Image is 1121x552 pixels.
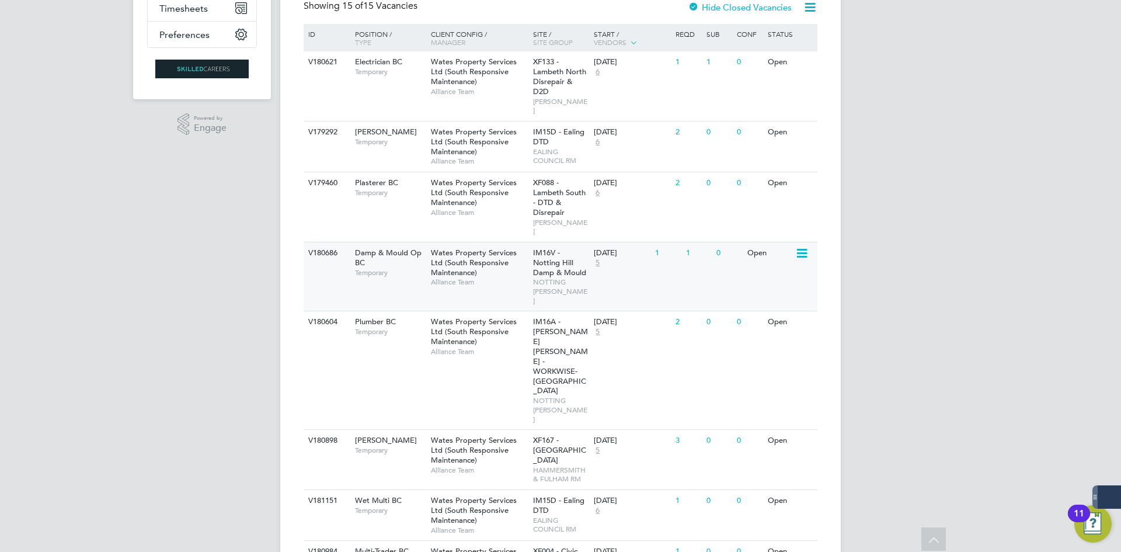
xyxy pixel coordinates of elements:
[704,51,734,73] div: 1
[355,327,425,336] span: Temporary
[594,67,601,77] span: 6
[533,495,584,515] span: IM15D - Ealing DTD
[673,490,703,512] div: 1
[734,121,764,143] div: 0
[148,22,256,47] button: Preferences
[431,37,465,47] span: Manager
[431,435,517,465] span: Wates Property Services Ltd (South Responsive Maintenance)
[594,258,601,268] span: 5
[305,490,346,512] div: V181151
[355,446,425,455] span: Temporary
[594,137,601,147] span: 6
[431,127,517,157] span: Wates Property Services Ltd (South Responsive Maintenance)
[355,435,417,445] span: [PERSON_NAME]
[431,57,517,86] span: Wates Property Services Ltd (South Responsive Maintenance)
[355,268,425,277] span: Temporary
[431,466,527,475] span: Alliance Team
[533,127,584,147] span: IM15D - Ealing DTD
[734,490,764,512] div: 0
[744,242,795,264] div: Open
[147,60,257,78] a: Go to home page
[765,51,816,73] div: Open
[194,123,227,133] span: Engage
[533,178,586,217] span: XF088 - Lambeth South - DTD & Disrepair
[594,37,626,47] span: Vendors
[533,277,589,305] span: NOTTING [PERSON_NAME]
[305,242,346,264] div: V180686
[765,121,816,143] div: Open
[431,87,527,96] span: Alliance Team
[734,311,764,333] div: 0
[355,506,425,515] span: Temporary
[155,60,249,78] img: skilledcareers-logo-retina.png
[765,172,816,194] div: Open
[355,37,371,47] span: Type
[431,347,527,356] span: Alliance Team
[533,147,589,165] span: EALING COUNCIL RM
[1074,505,1112,543] button: Open Resource Center, 11 new notifications
[594,327,601,337] span: 5
[305,121,346,143] div: V179292
[431,277,527,287] span: Alliance Team
[734,430,764,452] div: 0
[355,495,402,505] span: Wet Multi BC
[355,57,402,67] span: Electrician BC
[533,466,589,484] span: HAMMERSMITH & FULHAM RM
[533,435,586,465] span: XF167 - [GEOGRAPHIC_DATA]
[704,121,734,143] div: 0
[305,51,346,73] div: V180621
[765,311,816,333] div: Open
[194,113,227,123] span: Powered by
[1074,513,1084,529] div: 11
[355,137,425,147] span: Temporary
[734,24,764,44] div: Conf
[594,317,670,327] div: [DATE]
[533,37,573,47] span: Site Group
[431,526,527,535] span: Alliance Team
[431,178,517,207] span: Wates Property Services Ltd (South Responsive Maintenance)
[305,430,346,452] div: V180898
[765,490,816,512] div: Open
[594,506,601,516] span: 6
[159,3,208,14] span: Timesheets
[533,317,588,395] span: IM16A - [PERSON_NAME] [PERSON_NAME] - WORKWISE- [GEOGRAPHIC_DATA]
[591,24,673,53] div: Start /
[428,24,530,52] div: Client Config /
[530,24,591,52] div: Site /
[533,248,586,277] span: IM16V - Notting Hill Damp & Mould
[305,311,346,333] div: V180604
[533,57,586,96] span: XF133 - Lambeth North Disrepair & D2D
[673,430,703,452] div: 3
[673,51,703,73] div: 1
[355,248,422,268] span: Damp & Mould Op BC
[673,24,703,44] div: Reqd
[704,24,734,44] div: Sub
[704,430,734,452] div: 0
[673,121,703,143] div: 2
[594,496,670,506] div: [DATE]
[159,29,210,40] span: Preferences
[355,317,396,327] span: Plumber BC
[346,24,428,52] div: Position /
[533,97,589,115] span: [PERSON_NAME]
[652,242,683,264] div: 1
[533,218,589,236] span: [PERSON_NAME]
[594,178,670,188] div: [DATE]
[673,311,703,333] div: 2
[431,157,527,166] span: Alliance Team
[594,57,670,67] div: [DATE]
[355,178,398,188] span: Plasterer BC
[704,311,734,333] div: 0
[594,446,601,456] span: 5
[355,127,417,137] span: [PERSON_NAME]
[704,490,734,512] div: 0
[431,317,517,346] span: Wates Property Services Ltd (South Responsive Maintenance)
[673,172,703,194] div: 2
[355,67,425,77] span: Temporary
[431,248,517,277] span: Wates Property Services Ltd (South Responsive Maintenance)
[431,495,517,525] span: Wates Property Services Ltd (South Responsive Maintenance)
[533,396,589,423] span: NOTTING [PERSON_NAME]
[594,436,670,446] div: [DATE]
[431,208,527,217] span: Alliance Team
[704,172,734,194] div: 0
